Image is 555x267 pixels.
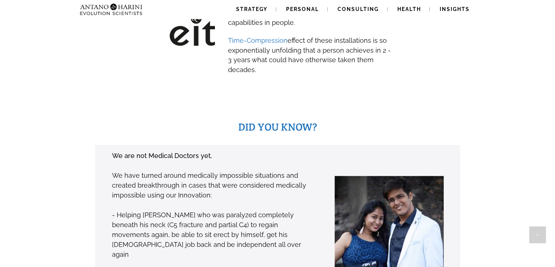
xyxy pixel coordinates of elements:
span: effect of these installations is so exponentially unfolding that a person achieves in 2 - 3 years... [228,37,391,73]
span: DID YOU KNOW? [238,120,317,133]
span: Insights [440,6,470,12]
p: We have turned around medically impossible situations and created breakthrough in cases that were... [112,170,312,200]
span: Health [397,6,421,12]
span: Personal [286,6,319,12]
p: - Helping [PERSON_NAME] who was paralyzed completely beneath his neck (C5 fracture and partial C4... [112,210,312,259]
span: Consulting [338,6,379,12]
img: EIT-Black [170,13,215,46]
span: Strategy [236,6,267,12]
span: Time-Compression [228,37,288,44]
strong: We are not Medical Doctors yet, [112,152,212,159]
